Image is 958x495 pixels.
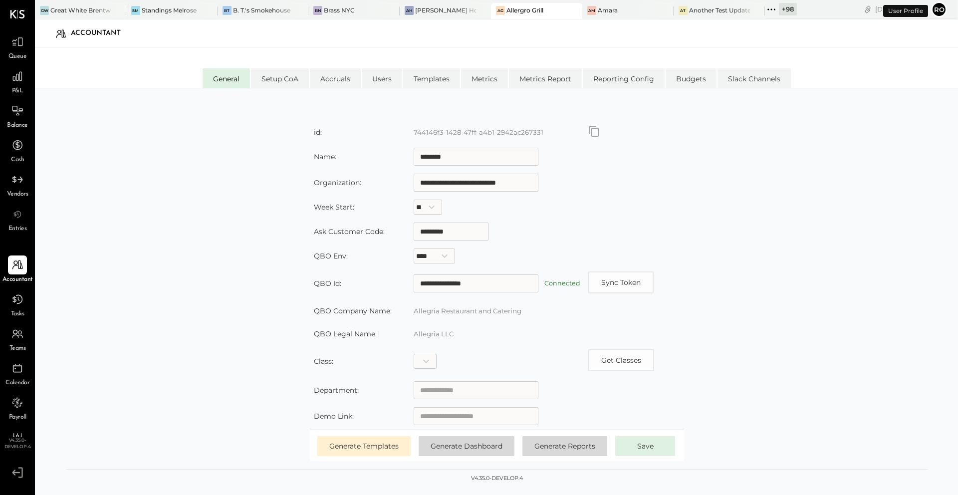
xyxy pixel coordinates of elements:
li: Metrics [461,68,508,88]
a: Balance [0,101,34,130]
span: Tasks [11,310,24,319]
div: SM [131,6,140,15]
div: Am [587,6,596,15]
a: Payroll [0,393,34,422]
label: Department: [314,386,359,395]
span: P&L [12,87,23,96]
span: Queue [8,52,27,61]
a: Teams [0,324,34,353]
label: Connected [544,279,580,287]
label: Allegria Restaurant and Catering [414,307,521,315]
button: Generate Templates [317,436,411,456]
div: v 4.35.0-develop.4 [471,475,523,483]
div: Great White Brentwood [50,6,111,14]
a: Queue [0,32,34,61]
li: Budgets [666,68,717,88]
div: Amara [598,6,618,14]
div: copy link [863,4,873,14]
span: Vendors [7,190,28,199]
div: BN [313,6,322,15]
a: Tasks [0,290,34,319]
div: Brass NYC [324,6,355,14]
button: Save [615,436,675,456]
span: Generate Reports [534,442,595,451]
span: Calendar [5,379,29,388]
button: Copy id [588,349,654,371]
label: Organization: [314,178,361,187]
label: Name: [314,152,336,161]
button: Generate Dashboard [419,436,514,456]
div: AG [496,6,505,15]
span: Generate Dashboard [431,442,502,451]
li: Users [362,68,402,88]
li: General [203,68,250,88]
span: Save [637,442,654,451]
label: QBO Company Name: [314,306,392,315]
label: 744146f3-1428-47ff-a4b1-2942ac267331 [414,128,543,136]
div: GW [40,6,49,15]
label: QBO Env: [314,251,348,260]
label: Class: [314,357,333,366]
a: P&L [0,67,34,96]
button: Sync Token [588,271,654,293]
label: QBO Id: [314,279,341,288]
div: AT [679,6,688,15]
li: Slack Channels [718,68,791,88]
div: User Profile [883,5,928,17]
div: Standings Melrose [142,6,197,14]
span: Entries [8,225,27,234]
label: Allegria LLC [414,330,454,338]
span: Balance [7,121,28,130]
span: Accountant [2,275,33,284]
label: Week Start: [314,203,354,212]
button: Ro [931,1,947,17]
label: Demo Link: [314,412,354,421]
div: BT [223,6,232,15]
li: Accruals [310,68,361,88]
li: Metrics Report [509,68,582,88]
label: QBO Legal Name: [314,329,377,338]
button: Copy id [588,125,600,137]
span: Cash [11,156,24,165]
div: AH [405,6,414,15]
a: Vendors [0,170,34,199]
label: id: [314,128,322,137]
div: B. T.'s Smokehouse [233,6,290,14]
div: [PERSON_NAME] Hoboken [415,6,476,14]
div: + 98 [779,3,797,15]
button: Generate Reports [522,436,607,456]
li: Reporting Config [583,68,665,88]
a: Calendar [0,359,34,388]
li: Templates [403,68,460,88]
span: Teams [9,344,26,353]
a: Cash [0,136,34,165]
div: Accountant [71,25,131,41]
span: Generate Templates [329,442,399,451]
span: Payroll [9,413,26,422]
a: Entries [0,205,34,234]
div: Another Test Updated [689,6,750,14]
label: Ask Customer Code: [314,227,385,236]
li: Setup CoA [251,68,309,88]
div: Allergro Grill [506,6,543,14]
a: Accountant [0,255,34,284]
div: [DATE] [875,4,929,14]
